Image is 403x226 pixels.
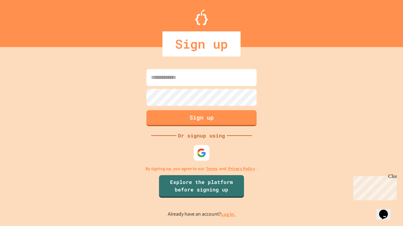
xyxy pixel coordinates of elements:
[377,201,397,220] iframe: chat widget
[3,3,43,40] div: Chat with us now!Close
[168,210,236,218] p: Already have an account?
[351,174,397,200] iframe: chat widget
[146,110,257,126] button: Sign up
[206,165,218,172] a: Terms
[162,31,241,56] div: Sign up
[195,9,208,25] img: Logo.svg
[176,132,227,139] div: Or signup using
[221,211,236,218] a: Log in.
[159,175,244,198] a: Explore the platform before signing up
[145,165,258,172] p: By signing up, you agree to our and .
[197,148,206,158] img: google-icon.svg
[228,165,255,172] a: Privacy Policy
